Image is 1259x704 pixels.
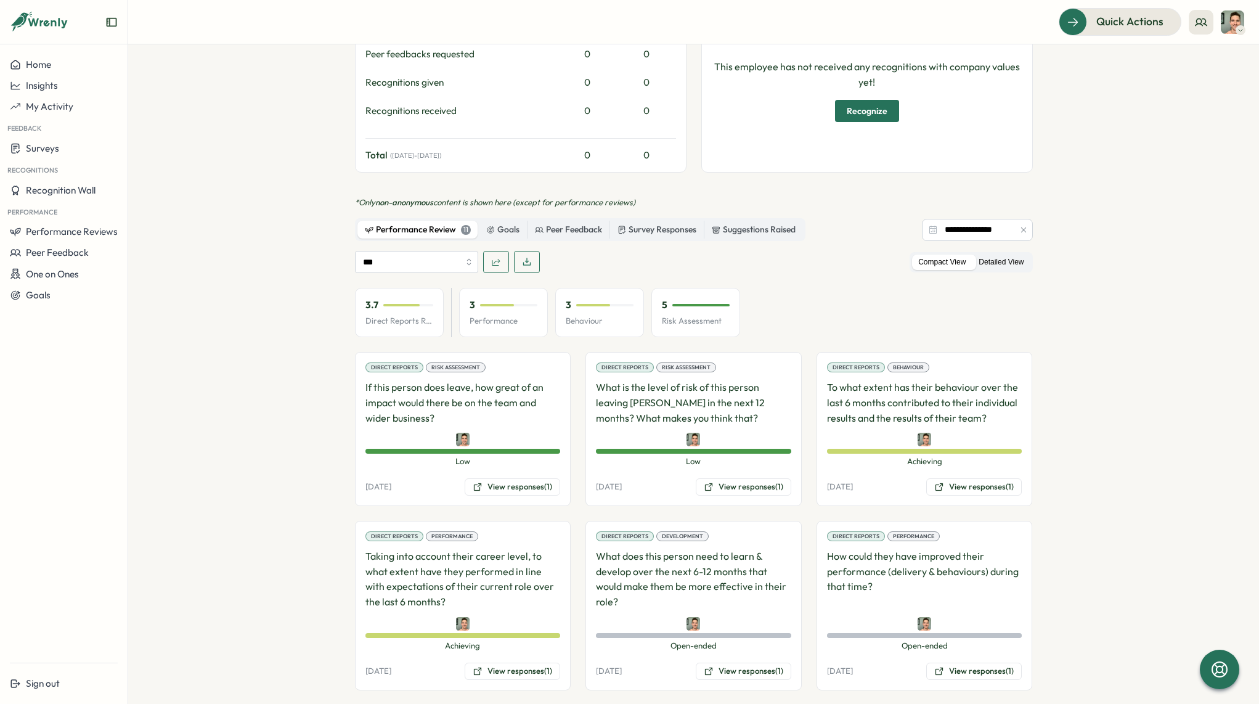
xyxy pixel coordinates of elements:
[827,362,885,372] div: Direct Reports
[426,531,478,541] div: Performance
[465,663,560,680] button: View responses(1)
[926,663,1022,680] button: View responses(1)
[470,316,537,327] p: Performance
[827,481,853,493] p: [DATE]
[972,255,1030,270] label: Detailed View
[486,223,519,237] div: Goals
[596,380,791,425] p: What is the level of risk of this person leaving [PERSON_NAME] in the next 12 months? What makes ...
[470,298,475,312] p: 3
[887,531,940,541] div: Performance
[365,362,423,372] div: Direct Reports
[26,677,60,689] span: Sign out
[617,149,676,162] div: 0
[26,80,58,91] span: Insights
[456,617,470,631] img: Tobit Michael
[926,478,1022,496] button: View responses(1)
[912,255,972,270] label: Compact View
[687,433,700,446] img: Tobit Michael
[461,225,471,235] div: 11
[596,531,654,541] div: Direct Reports
[596,666,622,677] p: [DATE]
[26,268,79,280] span: One on Ones
[835,100,899,122] button: Recognize
[365,666,391,677] p: [DATE]
[26,100,73,112] span: My Activity
[390,152,441,160] span: ( [DATE] - [DATE] )
[26,142,59,154] span: Surveys
[827,666,853,677] p: [DATE]
[617,76,676,89] div: 0
[375,197,433,207] span: non-anonymous
[365,531,423,541] div: Direct Reports
[827,549,1022,610] p: How could they have improved their performance (delivery & behaviours) during that time?
[662,298,667,312] p: 5
[105,16,118,28] button: Expand sidebar
[827,641,1022,652] span: Open-ended
[365,47,558,61] div: Peer feedbacks requested
[827,456,1022,467] span: Achieving
[535,223,602,237] div: Peer Feedback
[365,298,378,312] p: 3.7
[596,549,791,610] p: What does this person need to learn & develop over the next 6-12 months that would make them be m...
[566,316,634,327] p: Behaviour
[365,316,433,327] p: Direct Reports Review Avg
[365,223,471,237] div: Performance Review
[887,362,929,372] div: Behaviour
[365,104,558,118] div: Recognitions received
[617,47,676,61] div: 0
[456,433,470,446] img: Tobit Michael
[563,104,612,118] div: 0
[918,433,931,446] img: Tobit Michael
[712,59,1022,90] p: This employee has not received any recognitions with company values yet!
[26,59,51,70] span: Home
[465,478,560,496] button: View responses(1)
[365,380,561,425] p: If this person does leave, how great of an impact would there be on the team and wider business?
[596,456,791,467] span: Low
[563,149,612,162] div: 0
[656,362,716,372] div: Risk Assessment
[617,104,676,118] div: 0
[617,223,696,237] div: Survey Responses
[426,362,486,372] div: Risk Assessment
[596,481,622,493] p: [DATE]
[596,362,654,372] div: Direct Reports
[596,641,791,652] span: Open-ended
[847,100,887,121] span: Recognize
[365,481,391,493] p: [DATE]
[1059,8,1181,35] button: Quick Actions
[26,247,89,258] span: Peer Feedback
[365,456,561,467] span: Low
[656,531,709,541] div: Development
[918,617,931,631] img: Tobit Michael
[26,184,96,196] span: Recognition Wall
[26,226,118,237] span: Performance Reviews
[1096,14,1163,30] span: Quick Actions
[566,298,571,312] p: 3
[696,663,791,680] button: View responses(1)
[365,149,388,162] span: Total
[26,289,51,301] span: Goals
[355,197,1033,208] p: *Only content is shown here (except for performance reviews)
[662,316,730,327] p: Risk Assessment
[687,617,700,631] img: Tobit Michael
[827,380,1022,425] p: To what extent has their behaviour over the last 6 months contributed to their individual results...
[365,641,561,652] span: Achieving
[1221,10,1244,34] img: Tobit Michael
[827,531,885,541] div: Direct Reports
[696,478,791,496] button: View responses(1)
[563,76,612,89] div: 0
[365,549,561,610] p: Taking into account their career level, to what extent have they performed in line with expectati...
[365,76,558,89] div: Recognitions given
[563,47,612,61] div: 0
[712,223,796,237] div: Suggestions Raised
